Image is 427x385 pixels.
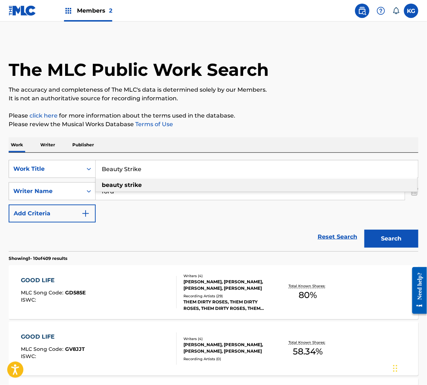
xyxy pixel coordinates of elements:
[9,111,418,120] p: Please for more information about the terms used in the database.
[355,4,369,18] a: Public Search
[289,340,327,345] p: Total Known Shares:
[9,160,418,251] form: Search Form
[21,333,85,341] div: GOOD LIFE
[65,289,86,296] span: GD585E
[81,209,90,218] img: 9d2ae6d4665cec9f34b9.svg
[9,94,418,103] p: It is not an authoritative source for recording information.
[21,276,86,285] div: GOOD LIFE
[21,297,38,303] span: ISWC :
[9,265,418,319] a: GOOD LIFEMLC Song Code:GD585EISWC:Writers (4)[PERSON_NAME], [PERSON_NAME], [PERSON_NAME], [PERSON...
[124,182,142,188] strong: strike
[404,4,418,18] div: User Menu
[407,261,427,319] iframe: Resource Center
[393,358,398,379] div: Drag
[9,137,25,152] p: Work
[9,86,418,94] p: The accuracy and completeness of The MLC's data is determined solely by our Members.
[38,137,57,152] p: Writer
[183,293,274,299] div: Recording Artists ( 29 )
[134,121,173,128] a: Terms of Use
[64,6,73,15] img: Top Rightsholders
[377,6,385,15] img: help
[183,279,274,292] div: [PERSON_NAME], [PERSON_NAME], [PERSON_NAME], [PERSON_NAME]
[391,350,427,385] iframe: Chat Widget
[9,205,96,223] button: Add Criteria
[289,283,327,289] p: Total Known Shares:
[299,289,317,302] span: 80 %
[9,59,269,81] h1: The MLC Public Work Search
[70,137,96,152] p: Publisher
[183,273,274,279] div: Writers ( 4 )
[293,345,323,358] span: 58.34 %
[9,5,36,16] img: MLC Logo
[183,342,274,354] div: [PERSON_NAME], [PERSON_NAME], [PERSON_NAME], [PERSON_NAME]
[21,289,65,296] span: MLC Song Code :
[102,182,123,188] strong: beauty
[183,356,274,362] div: Recording Artists ( 0 )
[374,4,388,18] div: Help
[13,187,78,196] div: Writer Name
[183,299,274,312] div: THEM DIRTY ROSES, THEM DIRTY ROSES, THEM DIRTY ROSES, THEM DIRTY ROSES, THEM DIRTY ROSES
[29,112,58,119] a: click here
[9,255,67,262] p: Showing 1 - 10 of 409 results
[358,6,367,15] img: search
[109,7,112,14] span: 2
[21,346,65,352] span: MLC Song Code :
[13,165,78,173] div: Work Title
[364,230,418,248] button: Search
[314,229,361,245] a: Reset Search
[183,336,274,342] div: Writers ( 4 )
[9,120,418,129] p: Please review the Musical Works Database
[65,346,85,352] span: GV8JJT
[392,7,400,14] div: Notifications
[9,322,418,376] a: GOOD LIFEMLC Song Code:GV8JJTISWC:Writers (4)[PERSON_NAME], [PERSON_NAME], [PERSON_NAME], [PERSON...
[21,353,38,359] span: ISWC :
[77,6,112,15] span: Members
